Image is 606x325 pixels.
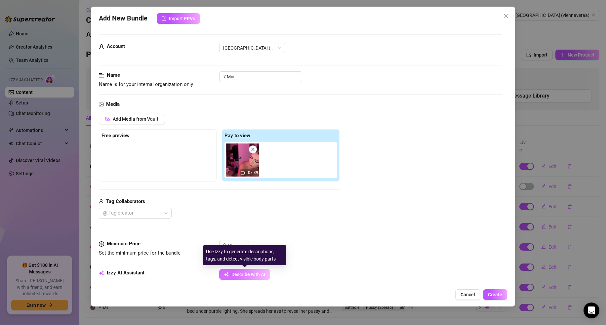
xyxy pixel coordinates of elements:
[461,292,475,297] span: Cancel
[223,43,281,53] span: vienna (@viennaveraa)
[99,71,104,79] span: align-left
[99,114,165,124] button: Add Media from Vault
[455,289,480,300] button: Cancel
[224,133,250,139] strong: Pay to view
[241,171,245,175] span: video-camera
[584,303,599,318] div: Open Intercom Messenger
[107,43,125,49] strong: Account
[169,16,195,21] span: Import PPVs
[99,240,104,248] span: dollar
[107,241,141,247] strong: Minimum Price
[99,101,103,108] span: picture
[157,13,200,24] button: Import PPVs
[251,147,255,152] span: close
[162,16,166,21] span: import
[219,269,270,280] button: Describe with AI
[226,143,259,177] img: media
[101,133,130,139] strong: Free preview
[488,292,502,297] span: Create
[501,13,511,19] span: Close
[503,13,508,19] span: close
[106,198,145,204] strong: Tag Collaborators
[99,13,147,24] span: Add New Bundle
[107,72,120,78] strong: Name
[107,270,144,276] strong: Izzy AI Assistant
[231,272,265,277] span: Describe with AI
[105,116,110,121] span: picture
[99,198,103,206] span: user
[501,11,511,21] button: Close
[219,71,302,82] input: Enter a name
[113,116,158,122] span: Add Media from Vault
[99,81,193,87] span: Name is for your internal organization only
[203,245,286,265] div: Use Izzy to generate descriptions, tags, and detect visible body parts
[483,289,507,300] button: Create
[106,101,120,107] strong: Media
[99,43,104,51] span: user
[226,143,259,177] div: 07:39
[99,250,181,256] span: Set the minimum price for the bundle
[248,170,258,175] span: 07:39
